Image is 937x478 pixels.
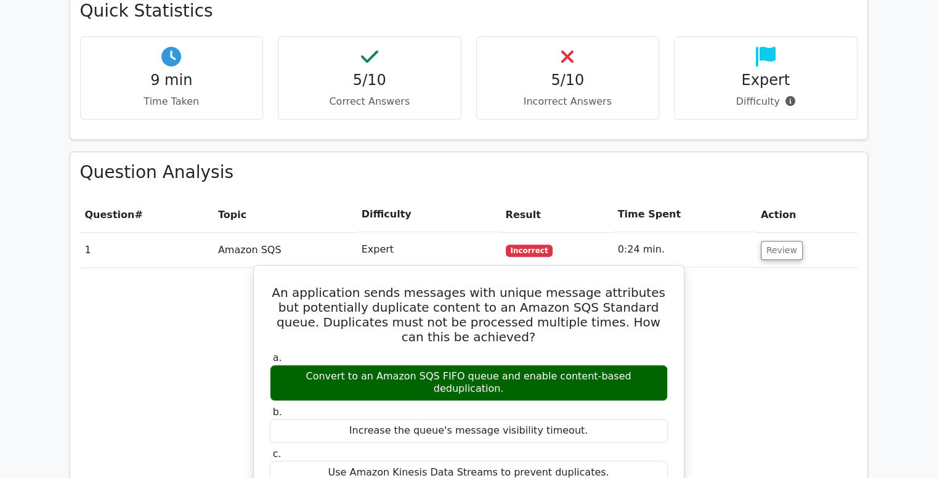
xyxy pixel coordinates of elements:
[273,448,282,460] span: c.
[357,197,501,232] th: Difficulty
[288,71,451,89] h4: 5/10
[756,197,858,232] th: Action
[487,71,649,89] h4: 5/10
[269,285,669,344] h5: An application sends messages with unique message attributes but potentially duplicate content to...
[506,245,553,257] span: Incorrect
[213,232,357,267] td: Amazon SQS
[761,241,803,260] button: Review
[270,419,668,443] div: Increase the queue's message visibility timeout.
[80,162,858,183] h3: Question Analysis
[80,1,858,22] h3: Quick Statistics
[91,94,253,109] p: Time Taken
[213,197,357,232] th: Topic
[357,232,501,267] td: Expert
[273,406,282,418] span: b.
[80,232,213,267] td: 1
[85,209,135,221] span: Question
[80,197,213,232] th: #
[487,94,649,109] p: Incorrect Answers
[501,197,613,232] th: Result
[613,232,756,267] td: 0:24 min.
[288,94,451,109] p: Correct Answers
[270,365,668,402] div: Convert to an Amazon SQS FIFO queue and enable content-based deduplication.
[684,94,847,109] p: Difficulty
[684,71,847,89] h4: Expert
[613,197,756,232] th: Time Spent
[273,352,282,363] span: a.
[91,71,253,89] h4: 9 min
